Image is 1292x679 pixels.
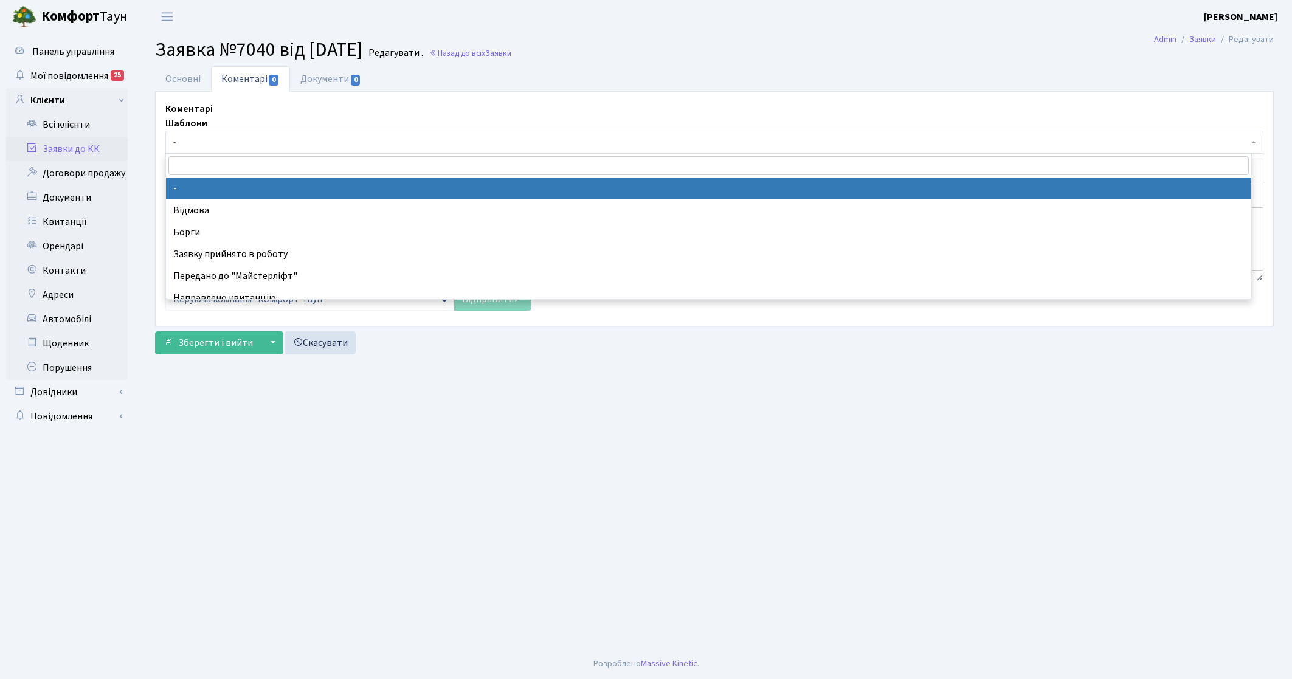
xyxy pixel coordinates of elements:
[593,657,699,670] div: Розроблено .
[10,10,1087,23] body: Rich Text Area. Press ALT-0 for help.
[155,36,362,64] span: Заявка №7040 від [DATE]
[641,657,697,670] a: Massive Kinetic
[6,258,128,283] a: Контакти
[1136,27,1292,52] nav: breadcrumb
[166,221,1251,243] li: Борги
[1216,33,1274,46] li: Редагувати
[6,40,128,64] a: Панель управління
[6,356,128,380] a: Порушення
[290,66,371,92] a: Документи
[165,116,207,131] label: Шаблони
[152,7,182,27] button: Переключити навігацію
[1189,33,1216,46] a: Заявки
[165,131,1263,154] span: -
[1252,271,1263,281] div: Resize
[41,7,100,26] b: Комфорт
[6,234,128,258] a: Орендарі
[6,161,128,185] a: Договори продажу
[166,178,1251,199] li: -
[6,404,128,429] a: Повідомлення
[429,47,511,59] a: Назад до всіхЗаявки
[6,331,128,356] a: Щоденник
[12,5,36,29] img: logo.png
[178,336,253,350] span: Зберегти і вийти
[1204,10,1277,24] a: [PERSON_NAME]
[155,66,211,92] a: Основні
[211,66,290,92] a: Коментарі
[6,283,128,307] a: Адреси
[32,45,114,58] span: Панель управління
[269,75,278,86] span: 0
[6,380,128,404] a: Довідники
[485,47,511,59] span: Заявки
[41,7,128,27] span: Таун
[6,210,128,234] a: Квитанції
[6,307,128,331] a: Автомобілі
[166,265,1251,287] li: Передано до "Майстерліфт"
[351,75,361,86] span: 0
[6,185,128,210] a: Документи
[111,70,124,81] div: 25
[155,331,261,354] button: Зберегти і вийти
[6,64,128,88] a: Мої повідомлення25
[366,47,423,59] small: Редагувати .
[166,287,1251,309] li: Направлено квитанцію
[285,331,356,354] a: Скасувати
[30,69,108,83] span: Мої повідомлення
[173,136,1248,148] span: -
[6,88,128,112] a: Клієнти
[6,112,128,137] a: Всі клієнти
[1154,33,1176,46] a: Admin
[165,102,213,116] label: Коментарі
[6,137,128,161] a: Заявки до КК
[166,199,1251,221] li: Відмова
[166,243,1251,265] li: Заявку прийнято в роботу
